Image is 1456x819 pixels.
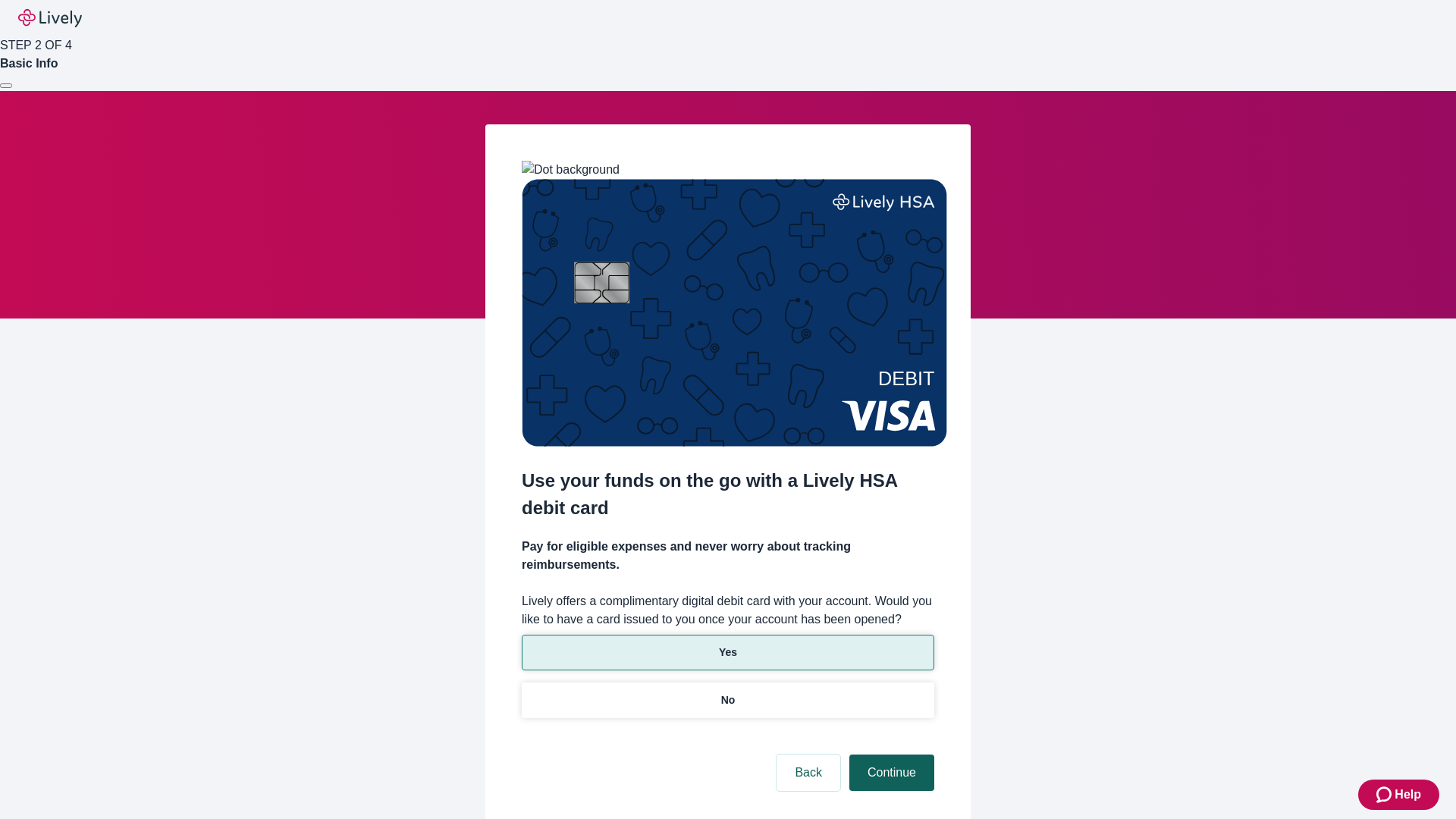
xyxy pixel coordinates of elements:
[1395,786,1421,804] span: Help
[18,9,82,27] img: Lively
[522,161,620,179] img: Dot background
[522,682,934,718] button: No
[721,692,736,708] p: No
[522,467,934,522] h2: Use your funds on the go with a Lively HSA debit card
[522,538,934,574] h4: Pay for eligible expenses and never worry about tracking reimbursements.
[1376,786,1395,804] svg: Zendesk support icon
[522,635,934,670] button: Yes
[522,592,934,629] label: Lively offers a complimentary digital debit card with your account. Would you like to have a card...
[522,179,947,447] img: Debit card
[849,755,934,791] button: Continue
[777,755,840,791] button: Back
[719,645,737,661] p: Yes
[1358,780,1439,810] button: Zendesk support iconHelp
